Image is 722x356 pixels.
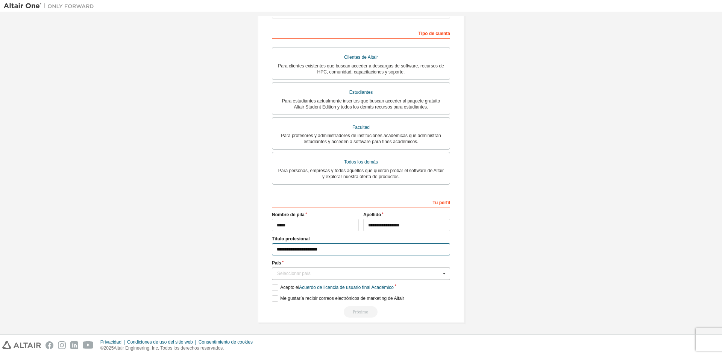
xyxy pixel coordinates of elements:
[272,236,310,241] font: Título profesional
[100,339,121,345] font: Privacidad
[352,125,370,130] font: Facultad
[70,341,78,349] img: linkedin.svg
[349,90,373,95] font: Estudiantes
[344,55,378,60] font: Clientes de Altair
[433,200,450,205] font: Tu perfil
[4,2,98,10] img: Altair Uno
[2,341,41,349] img: altair_logo.svg
[278,168,444,179] font: Para personas, empresas y todos aquellos que quieran probar el software de Altair y explorar nues...
[127,339,193,345] font: Condiciones de uso del sitio web
[419,31,450,36] font: Tipo de cuenta
[277,271,311,276] font: Seleccionar país
[371,285,393,290] font: Académico
[278,63,444,75] font: Para clientes existentes que buscan acceder a descargas de software, recursos de HPC, comunidad, ...
[104,345,114,351] font: 2025
[280,285,299,290] font: Acepto el
[100,345,104,351] font: ©
[281,133,441,144] font: Para profesores y administradores de instituciones académicas que administran estudiantes y acced...
[344,159,378,165] font: Todos los demás
[282,98,440,110] font: Para estudiantes actualmente inscritos que buscan acceder al paquete gratuito Altair Student Edit...
[280,296,404,301] font: Me gustaría recibir correos electrónicos de marketing de Altair
[46,341,53,349] img: facebook.svg
[199,339,253,345] font: Consentimiento de cookies
[114,345,224,351] font: Altair Engineering, Inc. Todos los derechos reservados.
[272,212,305,217] font: Nombre de pila
[83,341,94,349] img: youtube.svg
[363,212,381,217] font: Apellido
[58,341,66,349] img: instagram.svg
[272,260,281,266] font: País
[272,306,450,318] div: Read and acccept EULA to continue
[299,285,370,290] font: Acuerdo de licencia de usuario final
